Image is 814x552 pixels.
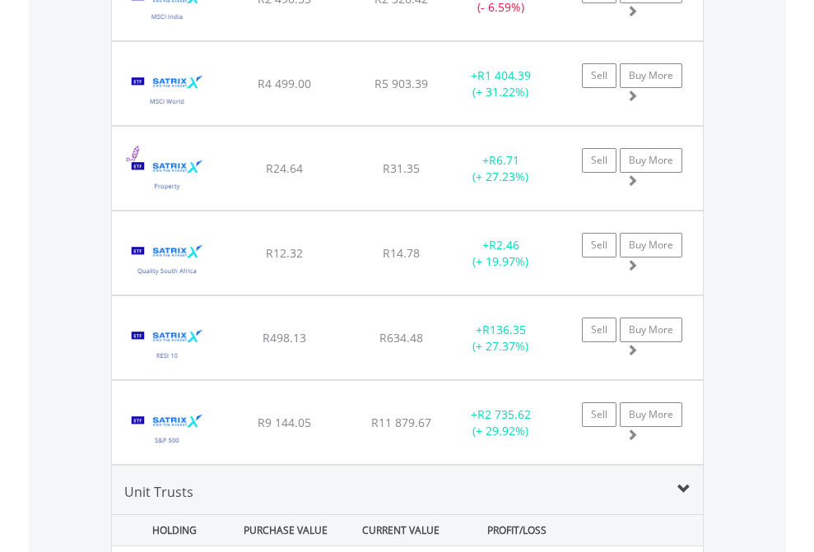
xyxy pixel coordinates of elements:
[449,406,552,439] div: + (+ 29.92%)
[461,515,573,545] div: PROFIT/LOSS
[379,330,423,346] span: R634.48
[582,233,616,257] a: Sell
[477,67,531,83] span: R1 404.39
[582,148,616,173] a: Sell
[345,515,457,545] div: CURRENT VALUE
[263,330,306,346] span: R498.13
[114,515,226,545] div: HOLDING
[620,63,682,88] a: Buy More
[582,402,616,427] a: Sell
[258,76,311,91] span: R4 499.00
[120,232,215,290] img: TFSA.STXQUA.png
[374,76,428,91] span: R5 903.39
[120,317,215,375] img: TFSA.STXRES.png
[620,318,682,342] a: Buy More
[120,147,215,206] img: TFSA.STXPRO.png
[383,160,420,176] span: R31.35
[230,515,342,545] div: PURCHASE VALUE
[449,152,552,185] div: + (+ 27.23%)
[582,63,616,88] a: Sell
[266,245,303,261] span: R12.32
[120,401,215,460] img: TFSA.STX500.png
[620,402,682,427] a: Buy More
[120,63,215,121] img: TFSA.STXWDM.png
[383,245,420,261] span: R14.78
[477,406,531,422] span: R2 735.62
[582,318,616,342] a: Sell
[449,237,552,270] div: + (+ 19.97%)
[620,233,682,257] a: Buy More
[449,67,552,100] div: + (+ 31.22%)
[489,152,519,168] span: R6.71
[482,322,526,337] span: R136.35
[266,160,303,176] span: R24.64
[124,483,193,501] span: Unit Trusts
[258,415,311,430] span: R9 144.05
[489,237,519,253] span: R2.46
[449,322,552,355] div: + (+ 27.37%)
[620,148,682,173] a: Buy More
[371,415,431,430] span: R11 879.67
